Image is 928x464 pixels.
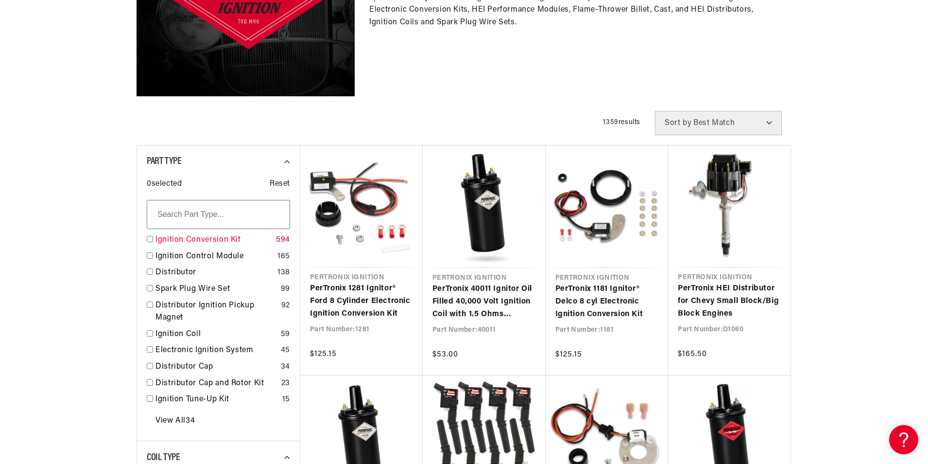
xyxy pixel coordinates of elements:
a: Ignition Control Module [155,250,274,263]
span: Part Type [147,157,181,166]
div: 23 [281,377,290,390]
div: 15 [282,393,290,406]
a: Distributor Ignition Pickup Magnet [155,300,277,324]
div: 34 [281,361,290,374]
a: Ignition Tune-Up Kit [155,393,278,406]
div: 138 [277,267,290,279]
a: PerTronix 1281 Ignitor® Ford 8 Cylinder Electronic Ignition Conversion Kit [310,283,413,320]
a: Distributor Cap [155,361,277,374]
div: 165 [277,250,290,263]
span: Coil Type [147,453,180,463]
a: Spark Plug Wire Set [155,283,277,296]
div: 59 [281,328,290,341]
a: Distributor [155,267,274,279]
span: 1359 results [603,119,640,126]
a: View All 34 [155,415,195,428]
a: Ignition Coil [155,328,277,341]
input: Search Part Type... [147,200,290,229]
a: Electronic Ignition System [155,344,277,357]
a: PerTronix 40011 Ignitor Oil Filled 40,000 Volt Ignition Coil with 1.5 Ohms Resistance in Black [432,283,536,321]
span: 0 selected [147,178,182,191]
span: Reset [270,178,290,191]
a: PerTronix 1181 Ignitor® Delco 8 cyl Electronic Ignition Conversion Kit [555,283,659,321]
select: Sort by [655,111,782,135]
a: Ignition Conversion Kit [155,234,272,247]
a: PerTronix HEI Distributor for Chevy Small Block/Big Block Engines [678,283,781,320]
div: 99 [281,283,290,296]
a: Distributor Cap and Rotor Kit [155,377,277,390]
div: 45 [281,344,290,357]
div: 92 [281,300,290,312]
div: 594 [276,234,290,247]
span: Sort by [665,119,691,127]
